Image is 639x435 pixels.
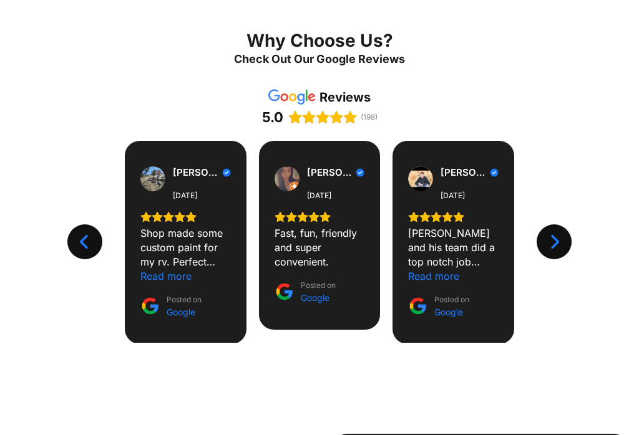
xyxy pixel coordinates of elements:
[222,168,231,177] div: Verified Customer
[275,279,336,304] a: Posted on Google
[173,167,231,178] a: Review by Kent Krebs
[140,166,165,191] a: View on Google
[361,113,378,122] span: (198)
[307,167,353,178] span: [PERSON_NAME]
[307,167,365,178] a: Review by Valerie Valentine
[441,167,487,178] span: [PERSON_NAME]
[408,294,469,318] a: Posted on Google
[62,141,577,343] div: Carousel
[275,166,300,191] img: Valerie Valentine
[167,294,202,318] div: Posted on
[441,167,499,178] a: Review by Aaqib Modak
[408,166,433,191] img: Aaqib Modak
[275,211,365,222] div: Rating: 5.0 out of 5
[173,191,197,201] div: [DATE]
[67,224,102,259] div: Previous
[537,224,572,259] div: Next
[307,191,331,201] div: [DATE]
[173,167,219,178] span: [PERSON_NAME]
[301,292,336,304] div: Google
[167,306,202,318] div: Google
[319,89,371,105] div: reviews
[140,269,192,284] div: Read more
[275,166,300,191] a: View on Google
[356,168,364,177] div: Verified Customer
[262,108,357,126] div: Rating: 5.0 out of 5
[408,211,499,222] div: Rating: 5.0 out of 5
[441,191,465,201] div: [DATE]
[408,269,459,284] div: Read more
[140,294,202,318] a: Posted on Google
[490,168,499,177] div: Verified Customer
[408,226,499,269] div: [PERSON_NAME] and his team did a top notch job repairing a hole in the side of my pickup truck be...
[434,294,469,318] div: Posted on
[408,166,433,191] a: View on Google
[140,226,231,269] div: Shop made some custom paint for my rv. Perfect color! Great shop!
[140,166,165,191] img: Kent Krebs
[434,306,469,318] div: Google
[140,211,231,222] div: Rating: 5.0 out of 5
[301,279,336,304] div: Posted on
[275,226,365,269] div: Fast, fun, friendly and super convenient.
[262,108,283,126] div: 5.0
